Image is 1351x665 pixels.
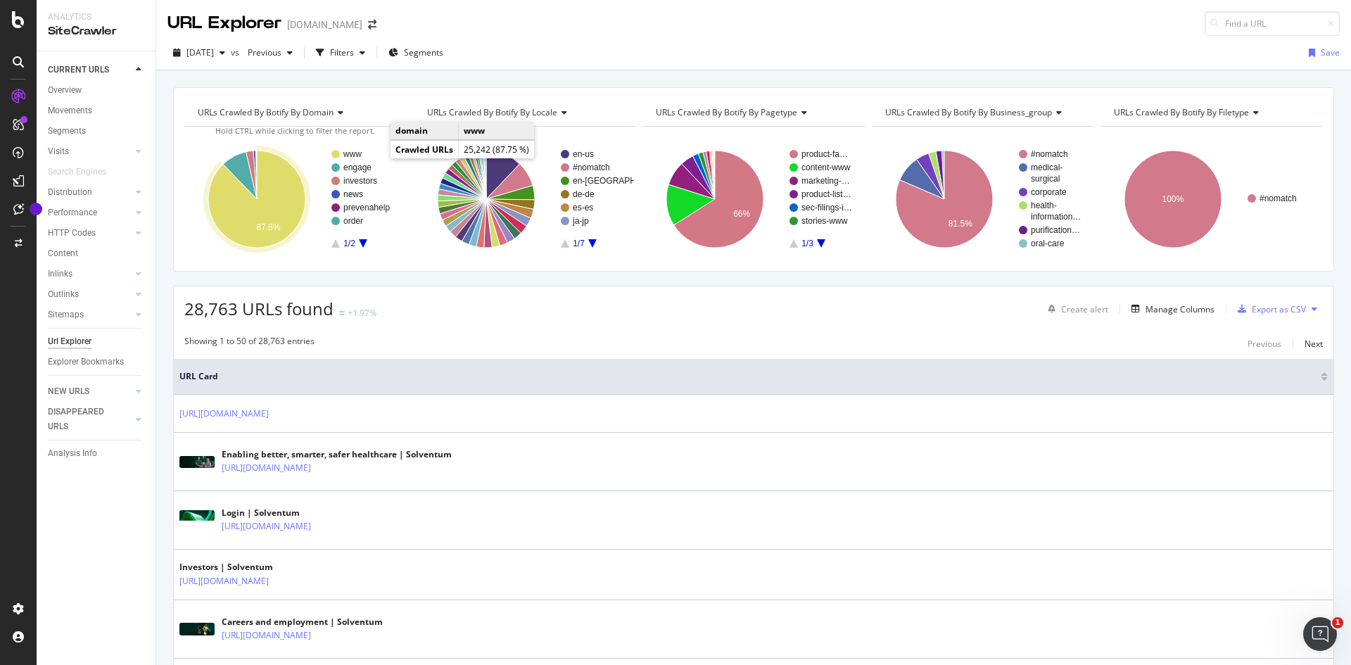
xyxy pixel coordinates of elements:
div: Explorer Bookmarks [48,355,124,369]
div: Content [48,246,78,261]
span: URLs Crawled By Botify By pagetype [656,106,797,118]
div: NEW URLS [48,384,89,399]
div: Url Explorer [48,334,91,349]
td: 25,242 (87.75 %) [459,141,535,159]
div: Segments [48,124,86,139]
div: +1.97% [348,307,376,319]
a: Movements [48,103,146,118]
a: Overview [48,83,146,98]
img: Equal [339,311,345,315]
text: 81.5% [949,219,972,229]
text: ja-jp [572,216,589,226]
div: Performance [48,205,97,220]
button: Previous [242,42,298,64]
div: Search Engines [48,165,106,179]
text: information… [1031,212,1081,222]
div: A chart. [184,138,405,260]
span: Previous [242,46,281,58]
span: vs [231,46,242,58]
text: 66% [733,209,750,219]
div: Outlinks [48,287,79,302]
div: [DOMAIN_NAME] [287,18,362,32]
span: URLs Crawled By Botify By domain [198,106,334,118]
span: Hold CTRL while clicking to filter the report. [215,125,375,136]
div: Careers and employment | Solventum [222,616,383,628]
iframe: Intercom live chat [1303,617,1337,651]
h4: URLs Crawled By Botify By pagetype [653,101,852,124]
div: Showing 1 to 50 of 28,763 entries [184,335,315,352]
a: Analysis Info [48,446,146,461]
div: arrow-right-arrow-left [368,20,376,30]
span: 28,763 URLs found [184,297,334,320]
div: A chart. [1101,138,1321,260]
text: engage [343,163,372,172]
h4: URLs Crawled By Botify By filetype [1111,101,1310,124]
text: 87.8% [256,222,280,232]
text: product-fa… [801,149,848,159]
text: 1/2 [343,239,355,248]
text: health- [1031,201,1057,210]
a: Sitemaps [48,308,132,322]
h4: URLs Crawled By Botify By business_group [882,101,1082,124]
text: es-es [573,203,593,213]
svg: A chart. [642,138,863,260]
img: main image [179,623,215,635]
div: Export as CSV [1252,303,1306,315]
text: 1/3 [801,239,813,248]
svg: A chart. [414,138,634,260]
text: de-de [573,189,595,199]
input: Find a URL [1205,11,1340,36]
td: Crawled URLs [391,141,459,159]
text: corporate [1031,187,1067,197]
text: www [343,149,362,159]
img: main image [179,510,215,530]
a: [URL][DOMAIN_NAME] [179,407,269,421]
text: content-www [801,163,851,172]
div: Previous [1248,338,1281,350]
a: CURRENT URLS [48,63,132,77]
div: Login | Solventum [222,507,372,519]
button: Export as CSV [1232,298,1306,320]
text: product-list… [801,189,851,199]
a: DISAPPEARED URLS [48,405,132,434]
a: Distribution [48,185,132,200]
div: Analytics [48,11,144,23]
div: Analysis Info [48,446,97,461]
div: SiteCrawler [48,23,144,39]
h4: URLs Crawled By Botify By locale [424,101,623,124]
button: Create alert [1042,298,1108,320]
button: Manage Columns [1126,300,1214,317]
text: order [343,216,363,226]
div: Tooltip anchor [30,203,42,215]
div: Investors | Solventum [179,561,330,574]
text: #nomatch [1031,149,1068,159]
a: Explorer Bookmarks [48,355,146,369]
a: Outlinks [48,287,132,302]
a: HTTP Codes [48,226,132,241]
button: Previous [1248,335,1281,352]
div: Save [1321,46,1340,58]
svg: A chart. [872,138,1092,260]
text: stories-www [801,216,848,226]
div: Filters [330,46,354,58]
text: sec-filings-i… [801,203,852,213]
h4: URLs Crawled By Botify By domain [195,101,394,124]
text: purification… [1031,225,1080,235]
span: 1 [1332,617,1343,628]
text: #nomatch [1260,194,1297,203]
div: Movements [48,103,92,118]
td: domain [391,122,459,140]
text: investors [343,176,377,186]
div: Inlinks [48,267,72,281]
button: Save [1303,42,1340,64]
a: [URL][DOMAIN_NAME] [222,628,311,642]
div: Visits [48,144,69,159]
text: en-[GEOGRAPHIC_DATA] [573,176,673,186]
a: Content [48,246,146,261]
a: Inlinks [48,267,132,281]
div: CURRENT URLS [48,63,109,77]
a: NEW URLS [48,384,132,399]
text: surgical [1031,174,1060,184]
